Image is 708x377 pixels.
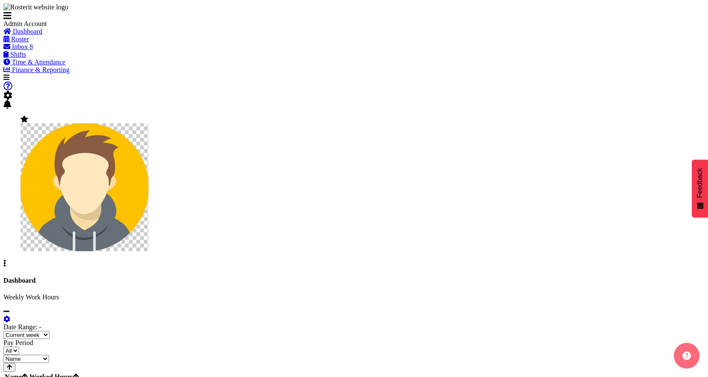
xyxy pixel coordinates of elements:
div: Admin Account [3,20,131,28]
span: Finance & Reporting [12,66,70,73]
a: minimize [3,308,9,315]
span: Time & Attendance [12,58,66,66]
img: admin-rosteritf9cbda91fdf824d97c9d6345b1f660ea.png [20,123,148,251]
button: Feedback - Show survey [692,159,708,217]
span: 8 [29,43,33,50]
img: help-xxl-2.png [682,351,691,360]
p: Weekly Work Hours [3,293,705,301]
a: Inbox 8 [3,43,33,50]
a: Finance & Reporting [3,66,70,73]
a: Shifts [3,51,26,58]
a: Roster [3,35,29,43]
label: Date Range: - [3,323,41,331]
span: Feedback [696,168,704,198]
a: Time & Attendance [3,58,65,66]
span: Roster [11,35,29,43]
span: Dashboard [13,28,42,35]
label: Pay Period [3,339,33,346]
span: Inbox [12,43,28,50]
a: settings [3,316,10,323]
h4: Dashboard [3,277,705,284]
a: Dashboard [3,28,42,35]
span: Shifts [10,51,26,58]
img: Rosterit website logo [3,3,68,11]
